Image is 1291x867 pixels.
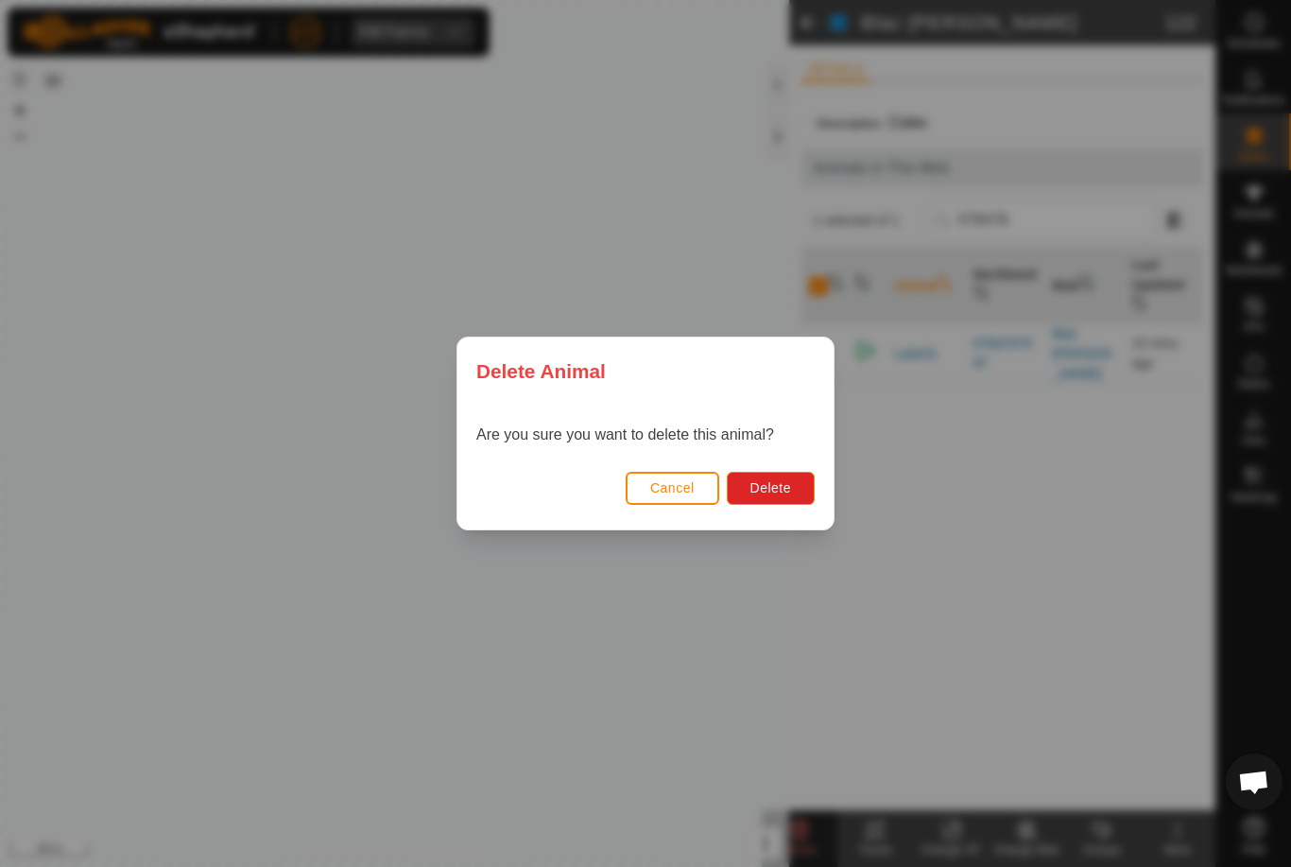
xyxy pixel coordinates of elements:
div: Delete Animal [457,338,834,405]
button: Cancel [626,472,719,505]
button: Delete [727,472,815,505]
a: Open chat [1226,754,1282,810]
span: Are you sure you want to delete this animal? [476,426,774,442]
span: Delete [750,480,791,495]
span: Cancel [650,480,695,495]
